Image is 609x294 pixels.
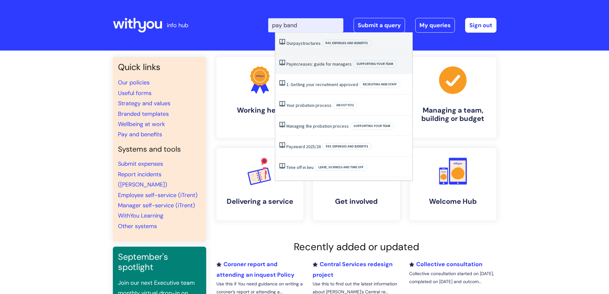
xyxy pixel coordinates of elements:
[410,57,496,138] a: Managing a team, building or budget
[409,270,496,286] p: Collective consultation started on [DATE], completed on [DATE] and outcom...
[293,40,301,46] span: pay
[216,241,496,253] h2: Recently added or updated
[410,148,496,220] a: Welcome Hub
[118,160,163,168] a: Submit expenses
[333,102,357,109] span: About you
[268,18,496,33] div: | -
[118,222,157,230] a: Other systems
[118,145,201,154] h4: Systems and tools
[286,144,293,149] span: Pay
[222,106,298,115] h4: Working here
[409,260,482,268] a: Collective consultation
[118,171,167,188] a: Report incidents ([PERSON_NAME])
[118,212,163,219] a: WithYou Learning
[118,89,152,97] a: Useful forms
[118,131,162,138] a: Pay and benefits
[322,40,371,47] span: Pay, expenses and benefits
[118,110,169,118] a: Branded templates
[268,18,343,32] input: Search
[118,99,170,107] a: Strategy and values
[465,18,496,33] a: Sign out
[322,143,372,150] span: Pay, expenses and benefits
[286,123,349,129] a: Managing the probation process
[353,60,397,68] span: Supporting your team
[286,61,352,67] a: Payincreases: guide for managers
[286,82,358,87] a: 1. Getting your recruitment approved
[286,102,332,108] a: Your probation process
[415,18,455,33] a: My queries
[216,260,294,278] a: Coroner report and attending an inquest Policy
[118,79,150,86] a: Our policies
[315,164,367,171] span: Leave, sickness and time off
[286,164,314,170] a: Time off in lieu
[118,202,195,209] a: Manager self-service (iTrent)
[313,148,400,220] a: Get involved
[118,191,198,199] a: Employee self-service (iTrent)
[286,144,321,149] a: Payaward 2025/26
[415,197,491,206] h4: Welcome Hub
[313,260,393,278] a: Central Services redesign project
[167,20,188,30] p: info hub
[286,40,321,46] a: Ourpaystructures
[350,123,394,130] span: Supporting your team
[318,197,395,206] h4: Get involved
[359,81,400,88] span: Recruiting new staff
[118,252,201,273] h3: September's spotlight
[286,61,293,67] span: Pay
[118,120,165,128] a: Wellbeing at work
[222,197,298,206] h4: Delivering a service
[118,62,201,72] h3: Quick links
[354,18,405,33] a: Submit a query
[216,148,303,220] a: Delivering a service
[216,57,303,138] a: Working here
[415,106,491,123] h4: Managing a team, building or budget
